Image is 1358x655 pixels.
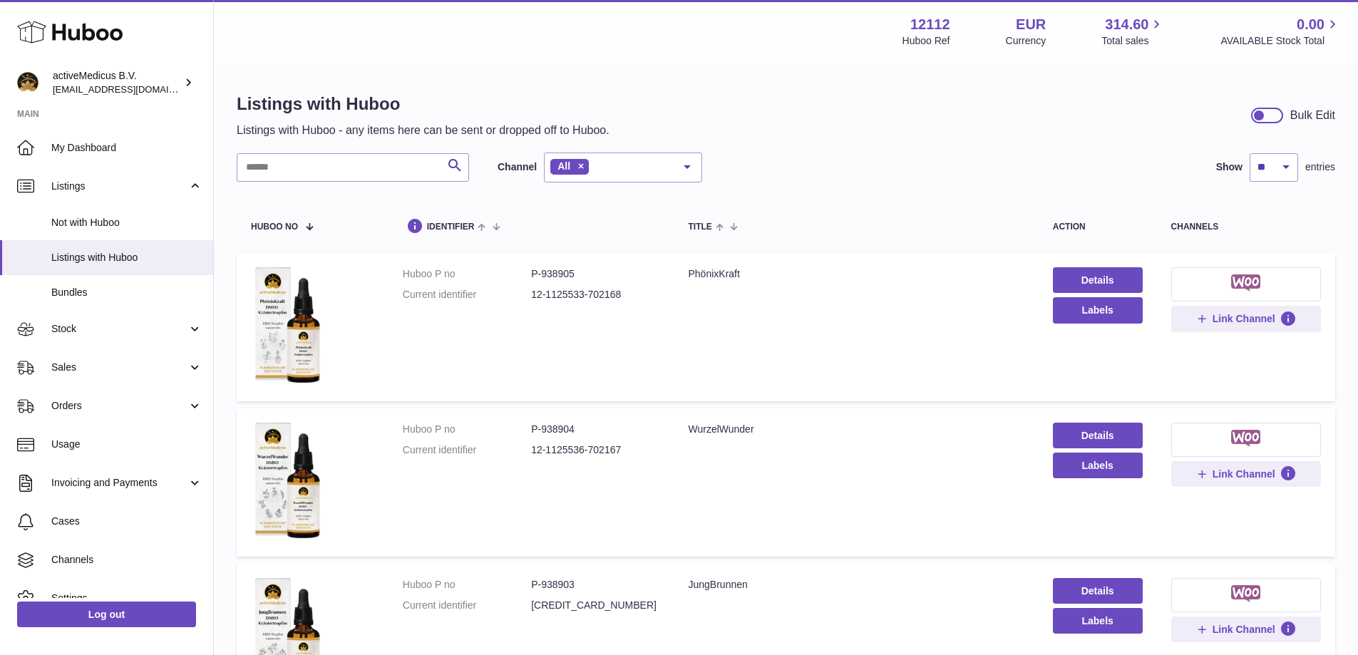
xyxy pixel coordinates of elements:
button: Labels [1053,297,1143,323]
div: action [1053,222,1143,232]
dd: 12-1125536-702167 [531,443,659,457]
div: WurzelWunder [688,423,1024,436]
span: title [688,222,711,232]
span: entries [1305,160,1335,174]
img: WurzelWunder [251,423,322,539]
dd: [CREDIT_CARD_NUMBER] [531,599,659,612]
dd: P-938904 [531,423,659,436]
span: Total sales [1101,34,1165,48]
span: Listings with Huboo [51,251,202,264]
a: 0.00 AVAILABLE Stock Total [1220,15,1341,48]
div: Currency [1006,34,1046,48]
div: channels [1171,222,1321,232]
span: Channels [51,553,202,567]
span: Usage [51,438,202,451]
span: Orders [51,399,187,413]
label: Channel [498,160,537,174]
div: activeMedicus B.V. [53,69,181,96]
a: Details [1053,423,1143,448]
img: woocommerce-small.png [1231,430,1260,447]
span: [EMAIL_ADDRESS][DOMAIN_NAME] [53,83,210,95]
span: Bundles [51,286,202,299]
button: Labels [1053,453,1143,478]
img: internalAdmin-12112@internal.huboo.com [17,72,38,93]
dt: Current identifier [403,599,531,612]
span: identifier [427,222,475,232]
strong: 12112 [910,15,950,34]
button: Link Channel [1171,461,1321,487]
p: Listings with Huboo - any items here can be sent or dropped off to Huboo. [237,123,609,138]
div: PhönixKraft [688,267,1024,281]
button: Link Channel [1171,617,1321,642]
dd: P-938903 [531,578,659,592]
dt: Current identifier [403,443,531,457]
span: My Dashboard [51,141,202,155]
span: 0.00 [1297,15,1324,34]
div: JungBrunnen [688,578,1024,592]
a: Log out [17,602,196,627]
label: Show [1216,160,1243,174]
span: Link Channel [1213,468,1275,480]
dt: Huboo P no [403,423,531,436]
img: woocommerce-small.png [1231,585,1260,602]
h1: Listings with Huboo [237,93,609,115]
dt: Huboo P no [403,267,531,281]
dd: 12-1125533-702168 [531,288,659,301]
span: Huboo no [251,222,298,232]
a: Details [1053,578,1143,604]
span: Sales [51,361,187,374]
div: Bulk Edit [1290,108,1335,123]
dt: Current identifier [403,288,531,301]
span: Link Channel [1213,312,1275,325]
strong: EUR [1016,15,1046,34]
dd: P-938905 [531,267,659,281]
span: Listings [51,180,187,193]
img: woocommerce-small.png [1231,274,1260,292]
span: Invoicing and Payments [51,476,187,490]
dt: Huboo P no [403,578,531,592]
button: Link Channel [1171,306,1321,331]
span: All [557,160,570,172]
span: AVAILABLE Stock Total [1220,34,1341,48]
span: Settings [51,592,202,605]
span: Link Channel [1213,623,1275,636]
a: 314.60 Total sales [1101,15,1165,48]
span: Stock [51,322,187,336]
span: Not with Huboo [51,216,202,229]
button: Labels [1053,608,1143,634]
a: Details [1053,267,1143,293]
div: Huboo Ref [902,34,950,48]
span: Cases [51,515,202,528]
img: PhönixKraft [251,267,322,383]
span: 314.60 [1105,15,1148,34]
